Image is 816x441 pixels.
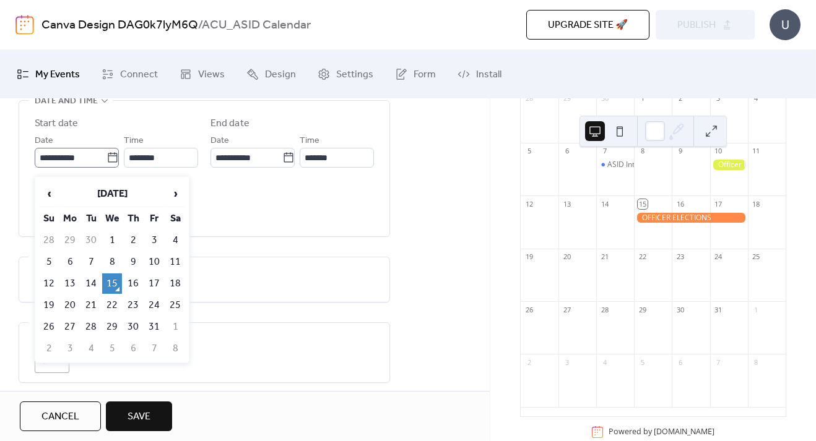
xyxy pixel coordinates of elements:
[60,338,80,359] td: 3
[752,252,761,262] div: 25
[35,65,80,85] span: My Events
[81,338,101,359] td: 4
[638,94,647,103] div: 1
[41,409,79,424] span: Cancel
[39,252,59,272] td: 5
[40,181,58,206] span: ‹
[386,55,445,93] a: Form
[600,358,609,367] div: 4
[128,409,150,424] span: Save
[710,160,748,170] div: Officer Interest Form Closes
[165,208,185,229] th: Sa
[609,427,714,437] div: Powered by
[144,273,164,294] td: 17
[752,358,761,367] div: 8
[308,55,383,93] a: Settings
[7,55,89,93] a: My Events
[60,317,80,337] td: 27
[198,14,202,37] b: /
[714,305,723,314] div: 31
[60,181,164,207] th: [DATE]
[123,273,143,294] td: 16
[39,317,59,337] td: 26
[60,252,80,272] td: 6
[548,18,628,33] span: Upgrade site 🚀
[165,273,185,294] td: 18
[600,199,609,208] div: 14
[81,208,101,229] th: Tu
[123,252,143,272] td: 9
[81,252,101,272] td: 7
[448,55,511,93] a: Install
[524,358,534,367] div: 2
[102,338,122,359] td: 5
[675,305,685,314] div: 30
[562,252,571,262] div: 20
[35,134,53,148] span: Date
[144,208,164,229] th: Fr
[39,273,59,294] td: 12
[770,9,801,40] div: U
[675,358,685,367] div: 6
[81,317,101,337] td: 28
[752,199,761,208] div: 18
[714,147,723,156] div: 10
[675,147,685,156] div: 9
[39,295,59,315] td: 19
[15,15,34,35] img: logo
[35,94,98,109] span: Date and time
[39,230,59,250] td: 28
[634,213,747,223] div: OFFICER ELECTIONS
[144,295,164,315] td: 24
[60,273,80,294] td: 13
[675,199,685,208] div: 16
[524,94,534,103] div: 28
[41,14,198,37] a: Canva Design DAG0k7lyM6Q
[81,295,101,315] td: 21
[165,252,185,272] td: 11
[752,147,761,156] div: 11
[102,252,122,272] td: 8
[524,252,534,262] div: 19
[752,305,761,314] div: 1
[562,305,571,314] div: 27
[102,273,122,294] td: 15
[714,252,723,262] div: 24
[39,208,59,229] th: Su
[638,199,647,208] div: 15
[60,208,80,229] th: Mo
[35,116,78,131] div: Start date
[92,55,167,93] a: Connect
[600,94,609,103] div: 30
[714,94,723,103] div: 3
[714,358,723,367] div: 7
[106,401,172,431] button: Save
[123,338,143,359] td: 6
[102,208,122,229] th: We
[524,147,534,156] div: 5
[600,147,609,156] div: 7
[654,427,714,437] a: [DOMAIN_NAME]
[102,230,122,250] td: 1
[562,147,571,156] div: 6
[144,230,164,250] td: 3
[476,65,501,85] span: Install
[81,273,101,294] td: 14
[60,230,80,250] td: 29
[562,94,571,103] div: 29
[120,65,158,85] span: Connect
[165,230,185,250] td: 4
[675,252,685,262] div: 23
[237,55,305,93] a: Design
[600,252,609,262] div: 21
[265,65,296,85] span: Design
[124,134,144,148] span: Time
[211,116,250,131] div: End date
[60,295,80,315] td: 20
[39,338,59,359] td: 2
[300,134,319,148] span: Time
[123,230,143,250] td: 2
[144,338,164,359] td: 7
[714,199,723,208] div: 17
[102,295,122,315] td: 22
